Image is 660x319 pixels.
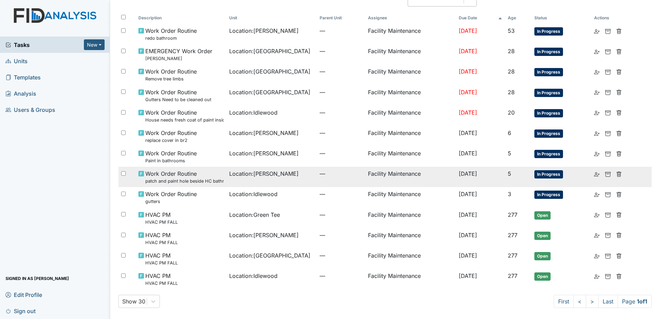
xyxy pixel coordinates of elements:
span: — [320,129,362,137]
a: Delete [616,47,622,55]
span: 6 [508,129,511,136]
span: In Progress [534,170,563,178]
span: [DATE] [459,252,477,259]
td: Facility Maintenance [365,146,456,167]
span: Work Order Routine redo bathroom [145,27,197,41]
span: 277 [508,211,517,218]
span: Open [534,232,551,240]
td: Facility Maintenance [365,269,456,289]
button: New [84,39,105,50]
span: Open [534,252,551,260]
small: Remove tree limbs [145,76,197,82]
small: HVAC PM FALL [145,239,178,246]
small: Paint in bathrooms [145,157,197,164]
span: Location : [GEOGRAPHIC_DATA] [229,47,310,55]
a: Archive [605,129,611,137]
span: 5 [508,170,511,177]
span: Location : [PERSON_NAME] [229,129,299,137]
span: Location : Green Tee [229,211,280,219]
small: House needs fresh coat of paint inside [145,117,224,123]
a: Delete [616,149,622,157]
span: [DATE] [459,272,477,279]
td: Facility Maintenance [365,85,456,106]
th: Toggle SortBy [317,12,365,24]
a: Delete [616,272,622,280]
span: 3 [508,191,511,197]
th: Assignee [365,12,456,24]
small: replace cover in br2 [145,137,197,144]
span: HVAC PM HVAC PM FALL [145,231,178,246]
a: Archive [605,251,611,260]
div: Show 30 [122,297,145,306]
td: Facility Maintenance [365,208,456,228]
a: Archive [605,67,611,76]
a: Delete [616,170,622,178]
span: Location : [PERSON_NAME] [229,231,299,239]
a: Archive [605,27,611,35]
span: [DATE] [459,68,477,75]
span: 28 [508,48,515,55]
td: Facility Maintenance [365,228,456,249]
span: [DATE] [459,27,477,34]
a: Archive [605,170,611,178]
a: Archive [605,47,611,55]
td: Facility Maintenance [365,106,456,126]
a: Archive [605,149,611,157]
span: — [320,108,362,117]
a: Archive [605,231,611,239]
input: Toggle All Rows Selected [121,15,126,19]
a: Archive [605,272,611,280]
span: Location : [PERSON_NAME] [229,27,299,35]
small: HVAC PM FALL [145,219,178,225]
span: [DATE] [459,170,477,177]
span: Signed in as [PERSON_NAME] [6,273,69,284]
span: 53 [508,27,515,34]
span: — [320,170,362,178]
span: In Progress [534,129,563,138]
a: Delete [616,27,622,35]
a: Delete [616,231,622,239]
span: [DATE] [459,232,477,239]
span: — [320,149,362,157]
span: Location : Idlewood [229,272,278,280]
span: Work Order Routine replace cover in br2 [145,129,197,144]
a: < [573,295,586,308]
td: Facility Maintenance [365,44,456,65]
span: Location : [PERSON_NAME] [229,170,299,178]
span: Location : [GEOGRAPHIC_DATA] [229,67,310,76]
span: EMERGENCY Work Order Van dent [145,47,212,62]
th: Actions [591,12,626,24]
span: — [320,231,362,239]
span: Work Order Routine Gutters Need to be cleaned out [145,88,211,103]
a: Archive [605,211,611,219]
td: Facility Maintenance [365,187,456,207]
th: Toggle SortBy [532,12,591,24]
span: — [320,27,362,35]
span: 28 [508,89,515,96]
span: 5 [508,150,511,157]
span: Templates [6,72,41,83]
span: 20 [508,109,515,116]
a: Delete [616,211,622,219]
small: gutters [145,198,197,205]
a: Archive [605,88,611,96]
span: — [320,211,362,219]
span: Analysis [6,88,36,99]
span: HVAC PM HVAC PM FALL [145,251,178,266]
span: 28 [508,68,515,75]
span: Work Order Routine House needs fresh coat of paint inside [145,108,224,123]
span: — [320,47,362,55]
small: [PERSON_NAME] [145,55,212,62]
th: Toggle SortBy [505,12,532,24]
span: Units [6,56,28,66]
span: 277 [508,232,517,239]
span: — [320,190,362,198]
span: Open [534,272,551,281]
span: 277 [508,272,517,279]
a: Delete [616,67,622,76]
span: In Progress [534,48,563,56]
span: [DATE] [459,191,477,197]
th: Toggle SortBy [456,12,505,24]
a: Delete [616,88,622,96]
span: Users & Groups [6,104,55,115]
